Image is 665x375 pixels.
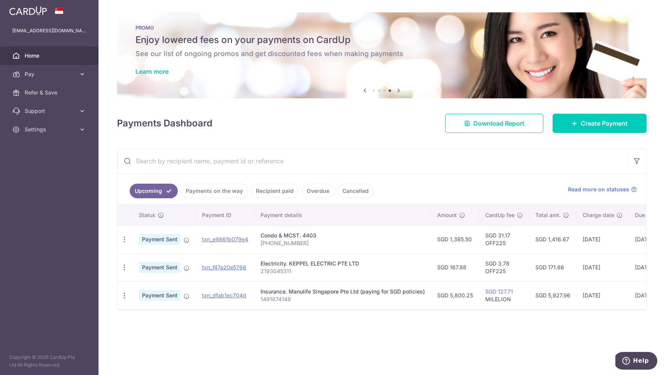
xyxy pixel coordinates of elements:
[635,211,658,219] span: Due date
[576,225,629,253] td: [DATE]
[135,25,628,31] p: PROMO
[251,184,299,198] a: Recipient paid
[479,253,529,281] td: SGD 3.78 OFF225
[615,352,657,371] iframe: Opens a widget where you can find more information
[473,119,525,128] span: Download Report
[254,205,431,225] th: Payment details
[135,34,628,46] h5: Enjoy lowered fees on your payments on CardUp
[25,70,75,78] span: Pay
[202,292,246,299] a: txn_dfab1ec704d
[568,186,629,193] span: Read more on statuses
[139,262,180,273] span: Payment Sent
[117,12,647,98] img: Latest Promos banner
[12,27,86,35] p: [EMAIL_ADDRESS][DOMAIN_NAME]
[576,281,629,309] td: [DATE]
[139,211,155,219] span: Status
[261,288,425,295] div: Insurance. Manulife Singapore Pte Ltd (paying for SGD policies)
[261,232,425,239] div: Condo & MCST. 4403
[130,184,178,198] a: Upcoming
[302,184,334,198] a: Overdue
[25,107,75,115] span: Support
[261,267,425,275] p: 2193045311
[529,253,576,281] td: SGD 171.66
[25,52,75,60] span: Home
[581,119,628,128] span: Create Payment
[529,225,576,253] td: SGD 1,416.67
[135,68,169,75] a: Learn more
[9,6,47,15] img: CardUp
[25,89,75,96] span: Refer & Save
[202,236,248,242] a: txn_e9861b079e4
[553,114,647,133] a: Create Payment
[139,290,180,301] span: Payment Sent
[431,253,479,281] td: SGD 167.88
[479,225,529,253] td: SGD 31.17 OFF225
[196,205,254,225] th: Payment ID
[479,281,529,309] td: MILELION
[535,211,561,219] span: Total amt.
[25,126,75,133] span: Settings
[576,253,629,281] td: [DATE]
[261,260,425,267] div: Electricity. KEPPEL ELECTRIC PTE LTD
[338,184,374,198] a: Cancelled
[261,239,425,247] p: [PHONE_NUMBER]
[485,288,513,295] a: SGD 127.71
[431,281,479,309] td: SGD 5,800.25
[485,211,515,219] span: CardUp fee
[117,116,212,130] h4: Payments Dashboard
[568,186,637,193] a: Read more on statuses
[445,114,543,133] a: Download Report
[181,184,248,198] a: Payments on the way
[261,295,425,303] p: 1491874149
[437,211,457,219] span: Amount
[117,149,628,173] input: Search by recipient name, payment id or reference
[139,234,180,245] span: Payment Sent
[135,49,628,58] h6: See our list of ongoing promos and get discounted fees when making payments
[529,281,576,309] td: SGD 5,927.96
[202,264,246,270] a: txn_f47a20e5766
[583,211,614,219] span: Charge date
[431,225,479,253] td: SGD 1,385.50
